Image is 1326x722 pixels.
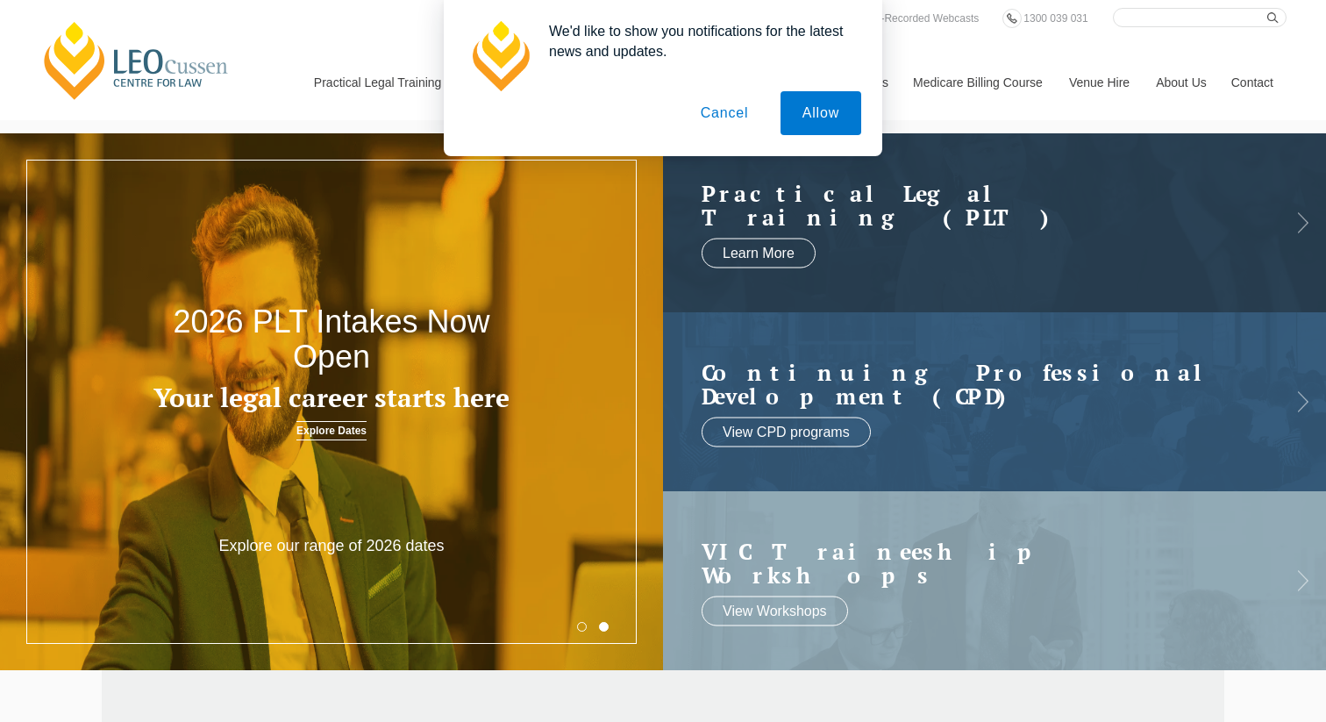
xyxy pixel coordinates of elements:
h3: Your legal career starts here [132,383,531,412]
a: View Workshops [702,596,848,625]
button: 1 [577,622,587,632]
h2: Continuing Professional Development (CPD) [702,360,1252,408]
a: Explore Dates [296,421,367,440]
a: Practical LegalTraining (PLT) [702,181,1252,229]
h2: Practical Legal Training (PLT) [702,181,1252,229]
div: We'd like to show you notifications for the latest news and updates. [535,21,861,61]
a: Learn More [702,238,816,268]
h2: 2026 PLT Intakes Now Open [132,304,531,374]
a: View CPD programs [702,417,871,447]
button: Cancel [679,91,771,135]
button: 2 [599,622,609,632]
a: VIC Traineeship Workshops [702,539,1252,587]
img: notification icon [465,21,535,91]
a: Continuing ProfessionalDevelopment (CPD) [702,360,1252,408]
p: Explore our range of 2026 dates [199,536,464,556]
button: Allow [781,91,861,135]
